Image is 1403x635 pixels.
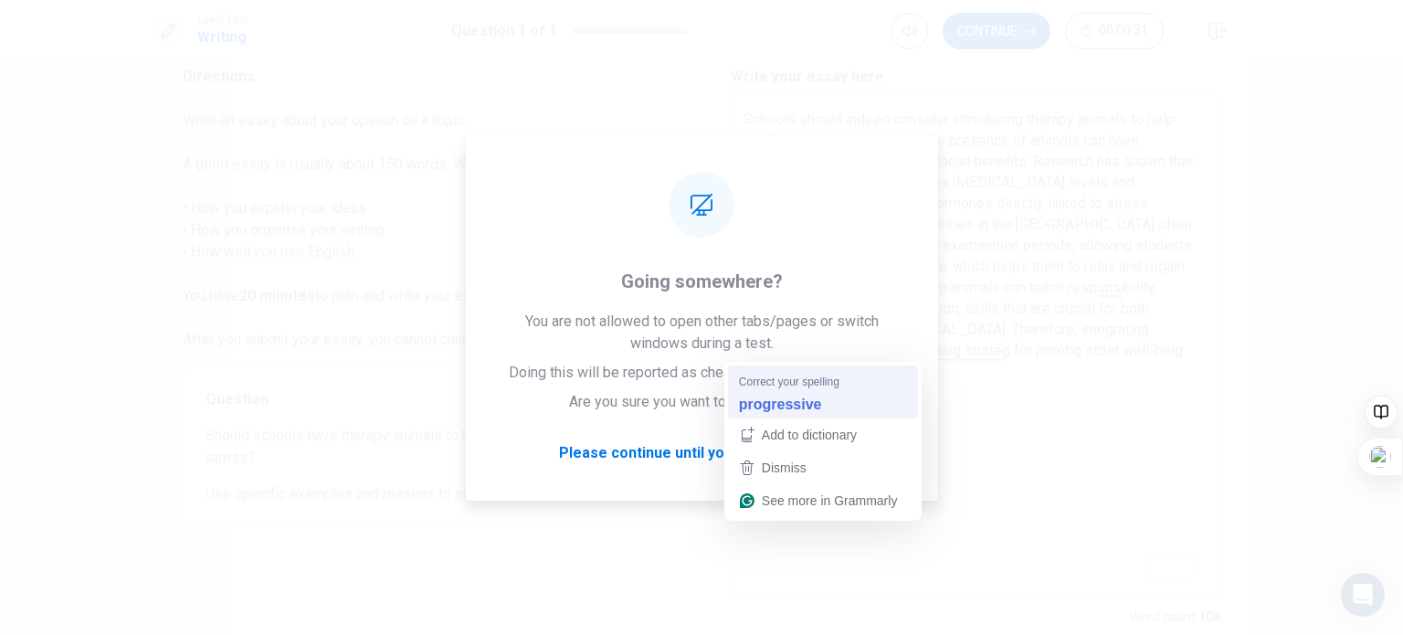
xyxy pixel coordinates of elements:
[943,13,1050,49] button: Continue
[744,109,1208,584] textarea: To enrich screen reader interactions, please activate Accessibility in Grammarly extension settings
[1341,573,1385,617] div: Open Intercom Messenger
[1099,24,1148,38] span: 00:00:31
[731,66,1220,88] h6: Write your essay here
[183,66,672,88] span: Directions
[206,388,649,410] span: Question
[197,26,248,48] h1: Writing
[1130,606,1220,628] h6: Word count :
[183,110,672,351] span: Write an essay about your opinion on a topic. A good essay is usually about 150 words. We will ch...
[206,483,649,505] span: Use specific examples and reasons to support your response.
[239,287,315,304] strong: 20 minutes
[1065,13,1164,49] button: 00:00:31
[451,20,557,42] h1: Question 1 of 1
[206,425,649,469] span: Should schools have therapy animals to help students manage stress?
[1198,609,1220,624] strong: 108
[197,14,248,26] span: Level Test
